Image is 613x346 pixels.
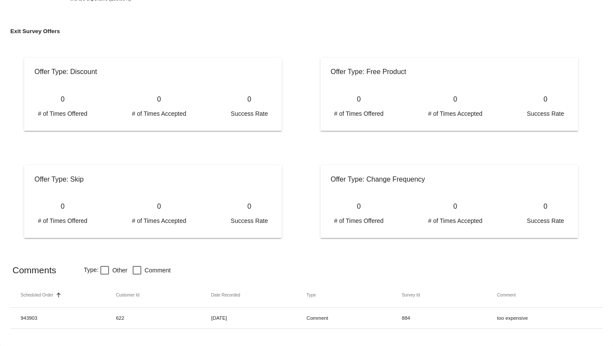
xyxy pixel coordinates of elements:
[334,217,384,224] span: # of Times Offered
[211,293,240,298] button: Change sorting for dateRecorded
[247,203,251,210] p: 0
[116,315,211,321] mat-cell: 622
[402,315,497,321] mat-cell: 884
[357,203,361,210] p: 0
[34,68,271,76] h4: Offer Type: Discount
[334,110,384,117] span: # of Times Offered
[112,265,128,275] span: Other
[453,96,457,103] p: 0
[21,315,116,321] mat-cell: 943903
[527,217,564,224] span: Success Rate
[61,96,65,103] p: 0
[211,315,306,321] mat-cell: [DATE]
[331,176,568,183] h4: Offer Type: Change Frequency
[428,110,482,117] span: # of Times Accepted
[357,96,361,103] p: 0
[10,28,307,34] h5: Exit Survey Offers
[453,203,457,210] p: 0
[157,203,161,210] p: 0
[307,315,402,321] mat-cell: Comment
[61,203,65,210] p: 0
[157,96,161,103] p: 0
[21,293,53,298] button: Change sorting for scheduledOrder
[307,293,316,298] button: Change sorting for type
[402,293,420,298] button: Change sorting for surveyId
[247,96,251,103] p: 0
[132,110,186,117] span: # of Times Accepted
[38,110,87,117] span: # of Times Offered
[497,315,592,321] mat-cell: too expensive
[38,217,87,224] span: # of Times Offered
[497,293,516,298] button: Change sorting for comment
[145,265,171,275] span: Comment
[132,217,186,224] span: # of Times Accepted
[544,96,548,103] p: 0
[116,293,139,298] button: Change sorting for customerEmail
[84,266,99,273] span: Type:
[331,68,568,76] h4: Offer Type: Free Product
[544,203,548,210] p: 0
[12,265,56,275] h2: Comments
[428,217,482,224] span: # of Times Accepted
[527,110,564,117] span: Success Rate
[231,217,268,224] span: Success Rate
[231,110,268,117] span: Success Rate
[34,176,271,183] h4: Offer Type: Skip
